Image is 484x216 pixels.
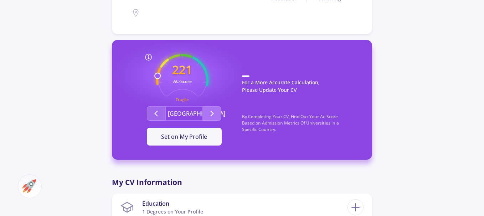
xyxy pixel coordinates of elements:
[126,106,242,121] div: Second group
[165,106,203,121] button: [GEOGRAPHIC_DATA]
[22,179,36,193] img: ac-market
[142,199,203,208] div: Education
[161,133,207,141] span: Set on My Profile
[176,97,189,102] text: Fragile
[147,128,222,146] button: Set on My Profile
[242,75,358,101] p: For a More Accurate Calculation, Please Update Your CV
[112,177,372,188] p: My CV Information
[173,78,192,84] text: AC-Score
[242,114,358,140] p: By Completing Your CV, Find Out Your Ac-Score Based on Admission Metrics Of Universities in a Spe...
[142,208,203,215] div: 1 Degrees on Your Profile
[172,62,192,78] text: 221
